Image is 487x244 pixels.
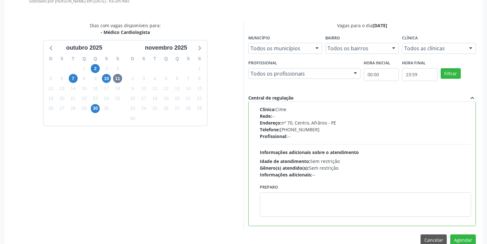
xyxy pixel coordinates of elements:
[113,74,122,83] span: sábado, 11 de outubro de 2025
[128,114,137,123] span: domingo, 30 de novembro de 2025
[56,54,67,64] div: S
[195,84,204,93] span: sábado, 15 de novembro de 2025
[151,104,159,113] span: terça-feira, 25 de novembro de 2025
[161,104,170,113] span: quarta-feira, 26 de novembro de 2025
[138,54,149,64] div: S
[69,74,78,83] span: terça-feira, 7 de outubro de 2025
[128,84,137,93] span: domingo, 9 de novembro de 2025
[69,84,78,93] span: terça-feira, 14 de outubro de 2025
[102,74,111,83] span: sexta-feira, 10 de outubro de 2025
[260,126,280,133] span: Telefone:
[128,104,137,113] span: domingo, 23 de novembro de 2025
[328,45,386,52] span: Todos os bairros
[128,94,137,103] span: domingo, 16 de novembro de 2025
[184,104,193,113] span: sexta-feira, 28 de novembro de 2025
[173,94,182,103] span: quinta-feira, 20 de novembro de 2025
[91,104,100,113] span: quinta-feira, 30 de outubro de 2025
[184,84,193,93] span: sexta-feira, 14 de novembro de 2025
[260,106,275,112] span: Clínica:
[404,45,463,52] span: Todos as clínicas
[128,74,137,83] span: domingo, 2 de novembro de 2025
[441,68,461,79] button: Filtrar
[91,64,100,73] span: quinta-feira, 2 de outubro de 2025
[260,126,471,133] div: [PHONE_NUMBER]
[184,94,193,103] span: sexta-feira, 21 de novembro de 2025
[58,104,66,113] span: segunda-feira, 27 de outubro de 2025
[195,94,204,103] span: sábado, 22 de novembro de 2025
[151,74,159,83] span: terça-feira, 4 de novembro de 2025
[184,74,193,83] span: sexta-feira, 7 de novembro de 2025
[58,84,66,93] span: segunda-feira, 13 de outubro de 2025
[149,54,160,64] div: T
[46,74,55,83] span: domingo, 5 de outubro de 2025
[102,84,111,93] span: sexta-feira, 17 de outubro de 2025
[260,119,471,126] div: nº 70, Centro, Afrânio - PE
[172,54,183,64] div: Q
[113,94,122,103] span: sábado, 25 de outubro de 2025
[113,64,122,73] span: sábado, 4 de outubro de 2025
[248,22,476,29] div: Vagas para o dia
[248,58,277,68] label: Profissional
[364,68,399,81] input: Selecione o horário
[46,104,55,113] span: domingo, 26 de outubro de 2025
[251,70,347,77] span: Todos os profissionais
[90,22,161,36] div: Dias com vagas disponíveis para:
[79,54,90,64] div: Q
[102,64,111,73] span: sexta-feira, 3 de outubro de 2025
[373,22,387,28] span: [DATE]
[183,54,194,64] div: S
[127,54,138,64] div: D
[194,54,205,64] div: S
[45,54,57,64] div: D
[58,74,66,83] span: segunda-feira, 6 de outubro de 2025
[139,84,148,93] span: segunda-feira, 10 de novembro de 2025
[160,54,172,64] div: Q
[260,149,359,155] span: Informações adicionais sobre o atendimento
[260,183,278,192] label: Preparo
[195,104,204,113] span: sábado, 29 de novembro de 2025
[151,84,159,93] span: terça-feira, 11 de novembro de 2025
[248,33,270,43] label: Município
[195,74,204,83] span: sábado, 8 de novembro de 2025
[69,94,78,103] span: terça-feira, 21 de outubro de 2025
[139,104,148,113] span: segunda-feira, 24 de novembro de 2025
[260,171,471,178] div: --
[161,94,170,103] span: quarta-feira, 19 de novembro de 2025
[58,94,66,103] span: segunda-feira, 20 de outubro de 2025
[69,104,78,113] span: terça-feira, 28 de outubro de 2025
[260,133,471,140] div: --
[64,44,105,52] div: outubro 2025
[260,113,272,119] span: Rede:
[46,94,55,103] span: domingo, 19 de outubro de 2025
[161,74,170,83] span: quarta-feira, 5 de novembro de 2025
[364,58,390,68] label: Hora inicial
[80,94,89,103] span: quarta-feira, 22 de outubro de 2025
[91,94,100,103] span: quinta-feira, 23 de outubro de 2025
[260,120,282,126] span: Endereço:
[139,74,148,83] span: segunda-feira, 3 de novembro de 2025
[469,94,476,102] i: expand_less
[80,84,89,93] span: quarta-feira, 15 de outubro de 2025
[325,33,340,43] label: Bairro
[260,165,309,171] span: Gênero(s) atendido(s):
[90,54,101,64] div: Q
[80,64,89,73] span: quarta-feira, 1 de outubro de 2025
[112,54,123,64] div: S
[173,74,182,83] span: quinta-feira, 6 de novembro de 2025
[260,158,471,165] div: Sem restrição
[195,64,204,73] span: sábado, 1 de novembro de 2025
[139,94,148,103] span: segunda-feira, 17 de novembro de 2025
[251,45,309,52] span: Todos os municípios
[260,158,310,164] span: Idade de atendimento:
[113,84,122,93] span: sábado, 18 de outubro de 2025
[161,84,170,93] span: quarta-feira, 12 de novembro de 2025
[91,84,100,93] span: quinta-feira, 16 de outubro de 2025
[173,84,182,93] span: quinta-feira, 13 de novembro de 2025
[402,68,437,81] input: Selecione o horário
[91,74,100,83] span: quinta-feira, 9 de outubro de 2025
[248,94,294,102] div: Central de regulação
[151,94,159,103] span: terça-feira, 18 de novembro de 2025
[80,104,89,113] span: quarta-feira, 29 de outubro de 2025
[46,84,55,93] span: domingo, 12 de outubro de 2025
[260,113,471,119] div: --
